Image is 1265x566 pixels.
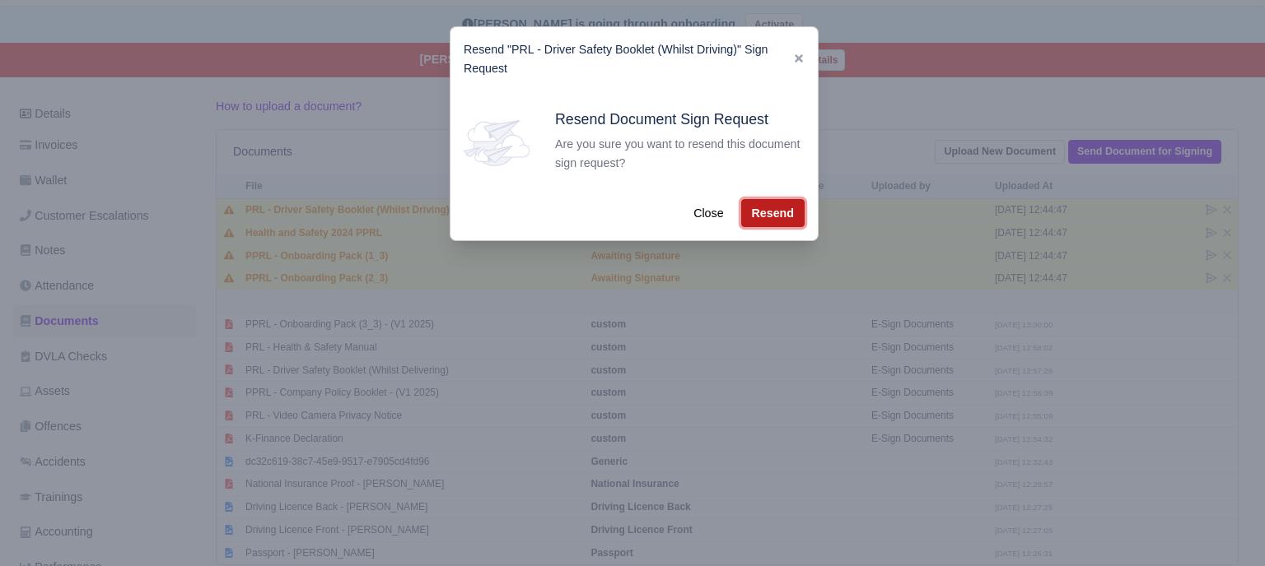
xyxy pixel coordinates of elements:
[555,111,805,128] h5: Resend Document Sign Request
[1183,487,1265,566] iframe: Chat Widget
[555,135,805,173] div: Are you sure you want to resend this document sign request?
[683,199,734,227] button: Close
[741,199,805,227] button: Resend
[450,27,818,91] div: Resend "PRL - Driver Safety Booklet (Whilst Driving)" Sign Request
